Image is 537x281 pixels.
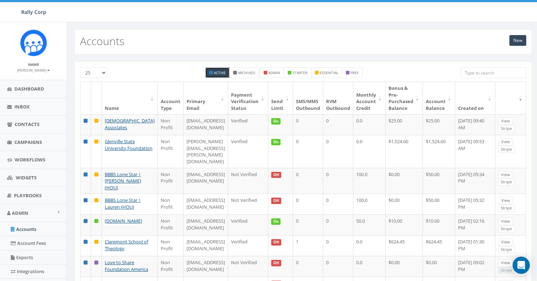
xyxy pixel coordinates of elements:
[498,138,513,146] a: View
[293,82,323,114] th: SMS/MMS Outbound
[214,70,226,75] small: Active
[293,114,323,135] td: 0
[323,256,353,277] td: 0
[158,82,184,114] th: Account Type
[323,194,353,214] td: 0
[228,194,268,214] td: Not Verified
[28,62,39,67] small: Name
[423,135,455,168] td: $1,524.60
[293,135,323,168] td: 0
[228,256,268,277] td: Not Verified
[320,70,338,75] small: essential
[14,103,30,110] span: Inbox
[323,214,353,235] td: 0
[386,135,423,168] td: $1,524.60
[271,260,281,266] span: Off
[184,235,228,256] td: [EMAIL_ADDRESS][DOMAIN_NAME]
[350,70,359,75] small: free
[105,218,142,224] a: [DOMAIN_NAME]
[423,194,455,214] td: $50.00
[271,218,281,225] span: On
[105,171,141,191] a: BBBS Lone Star | [PERSON_NAME] (HOU)
[184,114,228,135] td: [EMAIL_ADDRESS][DOMAIN_NAME]
[498,146,515,153] a: Stripe
[353,168,386,194] td: 100.0
[271,118,281,125] span: On
[423,82,455,114] th: Account Balance: activate to sort column ascending
[323,168,353,194] td: 0
[293,214,323,235] td: 0
[498,197,513,204] a: View
[158,235,184,256] td: Non Profit
[386,214,423,235] td: $10.00
[184,168,228,194] td: [EMAIL_ADDRESS][DOMAIN_NAME]
[17,67,50,73] a: [PERSON_NAME]
[423,114,455,135] td: $25.00
[386,235,423,256] td: $624.45
[498,171,513,179] a: View
[353,194,386,214] td: 100.0
[455,135,495,168] td: [DATE] 09:53 AM
[323,82,353,114] th: RVM Outbound
[184,256,228,277] td: [EMAIL_ADDRESS][DOMAIN_NAME]
[158,256,184,277] td: Non Profit
[238,70,255,75] small: Archived
[455,168,495,194] td: [DATE] 05:34 PM
[228,114,268,135] td: Verified
[353,256,386,277] td: 0.0
[12,210,28,216] span: Admin
[323,235,353,256] td: 0
[158,135,184,168] td: Non Profit
[386,114,423,135] td: $25.00
[158,114,184,135] td: Non Profit
[293,168,323,194] td: 0
[386,194,423,214] td: $0.00
[268,82,293,114] th: Send Limit: activate to sort column ascending
[105,238,148,252] a: Claremont School of Theology
[498,238,513,246] a: View
[20,29,47,56] img: Icon_1.png
[293,235,323,256] td: 1
[509,35,526,46] a: New
[271,239,281,246] span: Off
[158,168,184,194] td: Non Profit
[158,214,184,235] td: Non Profit
[15,121,39,127] span: Contacts
[105,259,148,272] a: Love to Share Foundation America
[386,168,423,194] td: $0.00
[293,256,323,277] td: 0
[105,117,155,131] a: [DEMOGRAPHIC_DATA] Associates
[292,70,307,75] small: starter
[228,168,268,194] td: Not Verified
[455,235,495,256] td: [DATE] 01:30 PM
[184,135,228,168] td: [PERSON_NAME][EMAIL_ADDRESS][PERSON_NAME][DOMAIN_NAME]
[228,135,268,168] td: Verified
[105,138,152,151] a: Glenville State University Foundation
[353,135,386,168] td: 0.0
[184,194,228,214] td: [EMAIL_ADDRESS][DOMAIN_NAME]
[271,172,281,178] span: Off
[386,256,423,277] td: $0.00
[14,86,44,92] span: Dashboard
[498,204,515,212] a: Stripe
[16,174,37,181] span: Widgets
[455,214,495,235] td: [DATE] 02:16 PM
[498,117,513,125] a: View
[21,9,46,15] span: Rally Corp
[14,139,42,145] span: Campaigns
[423,256,455,277] td: $0.00
[423,168,455,194] td: $50.00
[498,246,515,253] a: Stripe
[455,256,495,277] td: [DATE] 09:02 PM
[455,114,495,135] td: [DATE] 09:40 AM
[386,82,423,114] th: Bonus &amp; Pre-Purchased Balance: activate to sort column ascending
[455,82,495,114] th: Created on: activate to sort column ascending
[184,214,228,235] td: [EMAIL_ADDRESS][DOMAIN_NAME]
[423,214,455,235] td: $10.00
[498,259,513,267] a: View
[498,125,515,132] a: Stripe
[498,225,515,233] a: Stripe
[271,198,281,204] span: Off
[455,194,495,214] td: [DATE] 05:32 PM
[353,235,386,256] td: 0.0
